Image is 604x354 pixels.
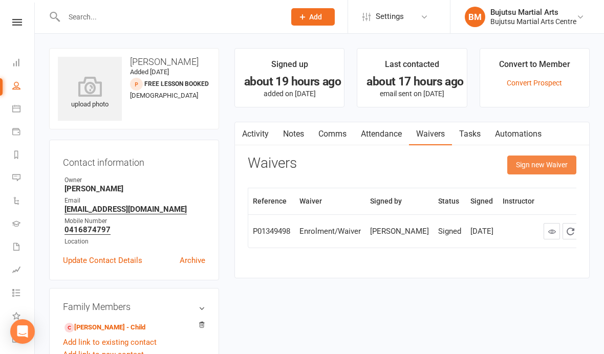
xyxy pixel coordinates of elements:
[452,122,488,146] a: Tasks
[180,254,205,267] a: Archive
[248,188,295,214] th: Reference
[12,259,35,282] a: Assessments
[64,175,205,185] div: Owner
[366,76,457,87] div: about 17 hours ago
[271,58,308,76] div: Signed up
[365,188,434,214] th: Signed by
[244,90,335,98] p: added on [DATE]
[144,80,209,87] span: Free Lesson Booked
[438,227,461,236] div: Signed
[12,144,35,167] a: Reports
[488,122,549,146] a: Automations
[370,227,429,236] div: [PERSON_NAME]
[490,17,576,26] div: Bujutsu Martial Arts Centre
[366,90,457,98] p: email sent on [DATE]
[58,57,210,67] h3: [PERSON_NAME]
[470,227,493,236] div: [DATE]
[64,322,145,333] a: [PERSON_NAME] - Child
[248,156,297,171] h3: Waivers
[58,76,122,110] div: upload photo
[235,122,276,146] a: Activity
[499,58,570,76] div: Convert to Member
[309,13,322,21] span: Add
[354,122,409,146] a: Attendance
[63,302,205,312] h3: Family Members
[376,5,404,28] span: Settings
[130,68,169,76] time: Added [DATE]
[490,8,576,17] div: Bujutsu Martial Arts
[12,121,35,144] a: Payments
[434,188,466,214] th: Status
[12,75,35,98] a: People
[299,227,361,236] div: Enrolment/Waiver
[64,216,205,226] div: Mobile Number
[507,79,562,87] a: Convert Prospect
[64,184,205,193] strong: [PERSON_NAME]
[63,336,157,348] a: Add link to existing contact
[10,319,35,344] div: Open Intercom Messenger
[311,122,354,146] a: Comms
[465,7,485,27] div: BM
[276,122,311,146] a: Notes
[130,92,198,99] span: [DEMOGRAPHIC_DATA]
[385,58,439,76] div: Last contacted
[253,227,290,236] div: P01349498
[498,188,539,214] th: Instructor
[12,305,35,328] a: What's New
[63,254,142,267] a: Update Contact Details
[12,98,35,121] a: Calendar
[466,188,498,214] th: Signed
[64,237,205,247] div: Location
[295,188,365,214] th: Waiver
[64,196,205,206] div: Email
[12,52,35,75] a: Dashboard
[409,122,452,146] a: Waivers
[63,153,205,168] h3: Contact information
[61,10,278,24] input: Search...
[291,8,335,26] button: Add
[507,156,576,174] button: Sign new Waiver
[244,76,335,87] div: about 19 hours ago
